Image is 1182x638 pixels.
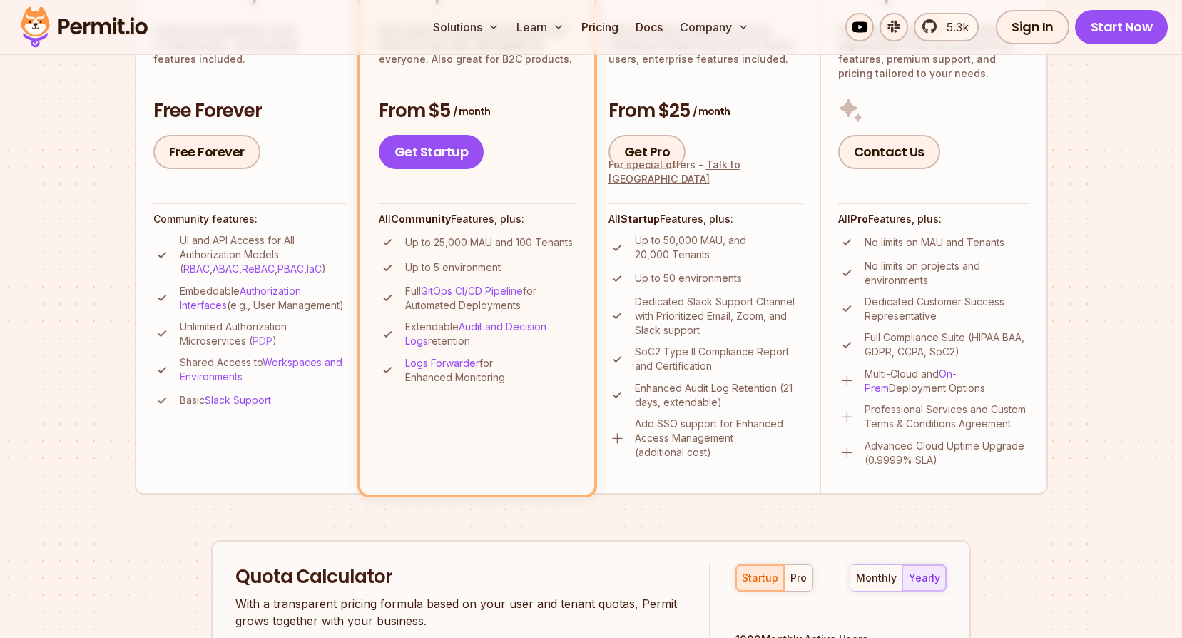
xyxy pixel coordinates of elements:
[693,104,730,118] span: / month
[608,158,803,186] div: For special offers -
[180,393,271,407] p: Basic
[153,135,260,169] a: Free Forever
[213,263,239,275] a: ABAC
[865,367,1029,395] p: Multi-Cloud and Deployment Options
[180,284,346,313] p: Embeddable (e.g., User Management)
[453,104,490,118] span: / month
[253,335,272,347] a: PDP
[635,233,803,262] p: Up to 50,000 MAU, and 20,000 Tenants
[838,135,940,169] a: Contact Us
[242,263,275,275] a: ReBAC
[180,320,346,348] p: Unlimited Authorization Microservices ( )
[235,595,683,629] p: With a transparent pricing formula based on your user and tenant quotas, Permit grows together wi...
[405,357,479,369] a: Logs Forwarder
[635,381,803,410] p: Enhanced Audit Log Retention (21 days, extendable)
[608,135,686,169] a: Get Pro
[405,320,546,347] a: Audit and Decision Logs
[635,417,803,460] p: Add SSO support for Enhanced Access Management (additional cost)
[235,564,683,590] h2: Quota Calculator
[379,135,484,169] a: Get Startup
[405,320,576,348] p: Extendable retention
[511,13,570,41] button: Learn
[405,260,501,275] p: Up to 5 environment
[914,13,979,41] a: 5.3k
[405,356,576,385] p: for Enhanced Monitoring
[405,284,576,313] p: Full for Automated Deployments
[391,213,451,225] strong: Community
[621,213,660,225] strong: Startup
[180,285,301,311] a: Authorization Interfaces
[379,212,576,226] h4: All Features, plus:
[865,402,1029,431] p: Professional Services and Custom Terms & Conditions Agreement
[180,355,346,384] p: Shared Access to
[674,13,755,41] button: Company
[790,571,807,585] div: pro
[850,213,868,225] strong: Pro
[1075,10,1168,44] a: Start Now
[14,3,154,51] img: Permit logo
[865,368,957,394] a: On-Prem
[427,13,505,41] button: Solutions
[421,285,523,297] a: GitOps CI/CD Pipeline
[635,271,742,285] p: Up to 50 environments
[865,295,1029,323] p: Dedicated Customer Success Representative
[938,19,969,36] span: 5.3k
[996,10,1069,44] a: Sign In
[838,212,1029,226] h4: All Features, plus:
[635,345,803,373] p: SoC2 Type II Compliance Report and Certification
[379,98,576,124] h3: From $5
[183,263,210,275] a: RBAC
[865,330,1029,359] p: Full Compliance Suite (HIPAA BAA, GDPR, CCPA, SoC2)
[865,439,1029,467] p: Advanced Cloud Uptime Upgrade (0.9999% SLA)
[205,394,271,406] a: Slack Support
[307,263,322,275] a: IaC
[608,212,803,226] h4: All Features, plus:
[576,13,624,41] a: Pricing
[635,295,803,338] p: Dedicated Slack Support Channel with Prioritized Email, Zoom, and Slack support
[153,98,346,124] h3: Free Forever
[865,236,1004,250] p: No limits on MAU and Tenants
[608,98,803,124] h3: From $25
[865,259,1029,288] p: No limits on projects and environments
[630,13,668,41] a: Docs
[153,212,346,226] h4: Community features:
[405,236,573,250] p: Up to 25,000 MAU and 100 Tenants
[180,233,346,276] p: UI and API Access for All Authorization Models ( , , , , )
[856,571,897,585] div: monthly
[277,263,304,275] a: PBAC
